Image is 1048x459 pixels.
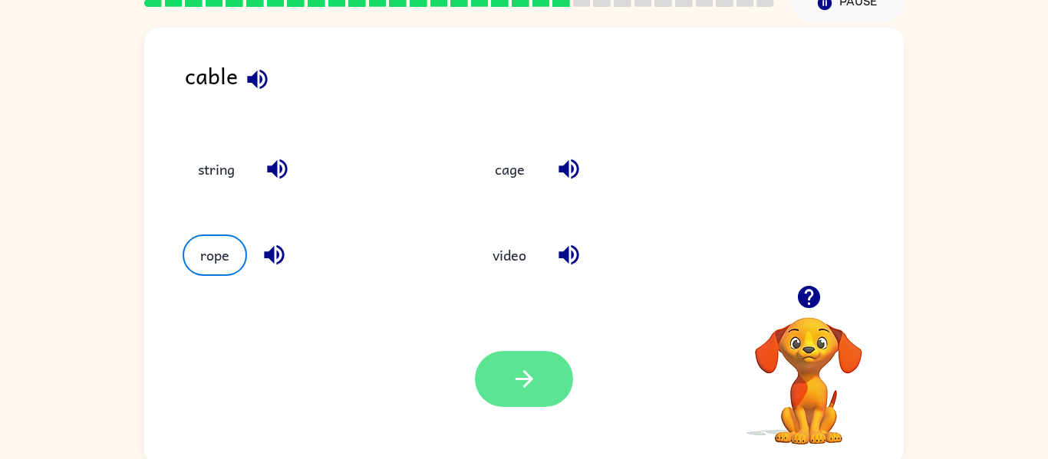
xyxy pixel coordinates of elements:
[183,234,247,276] button: rope
[183,148,250,189] button: string
[477,234,542,276] button: video
[185,58,904,117] div: cable
[477,148,542,189] button: cage
[732,293,885,447] video: Your browser must support playing .mp4 files to use Literably. Please try using another browser.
